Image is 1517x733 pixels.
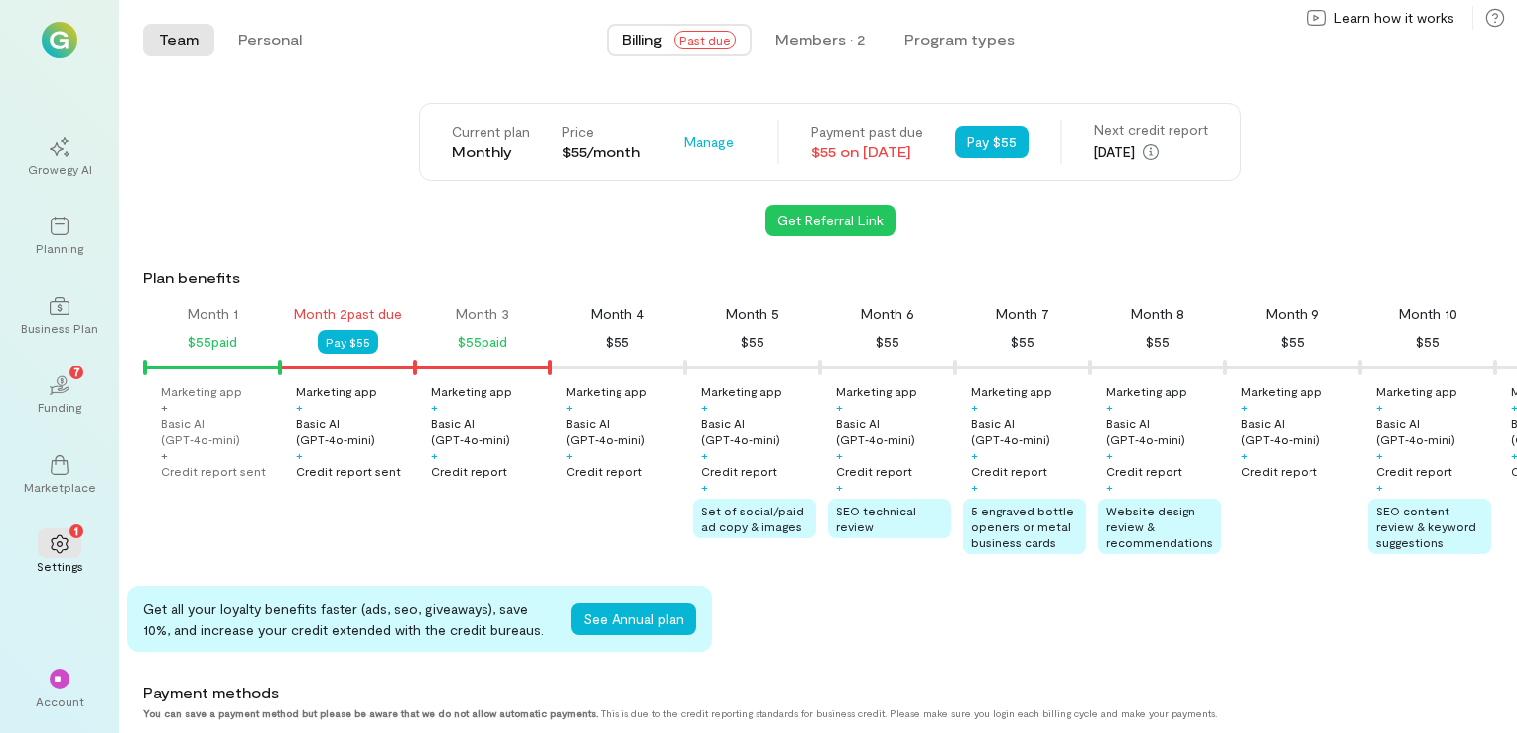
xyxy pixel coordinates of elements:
span: 7 [73,363,80,380]
div: $55 [1281,330,1305,354]
div: Basic AI (GPT‑4o‑mini) [296,415,411,447]
div: Basic AI (GPT‑4o‑mini) [1376,415,1491,447]
div: Month 3 [456,304,509,324]
div: Get all your loyalty benefits faster (ads, seo, giveaways), save 10%, and increase your credit ex... [143,598,555,640]
div: + [566,399,573,415]
span: SEO content review & keyword suggestions [1376,504,1476,549]
div: $55 [1416,330,1440,354]
div: + [1241,447,1248,463]
div: + [161,447,168,463]
a: Settings [24,518,95,590]
span: Learn how it works [1334,8,1454,28]
div: + [431,399,438,415]
div: Basic AI (GPT‑4o‑mini) [1241,415,1356,447]
button: BillingPast due [607,24,752,56]
div: Payment methods [143,683,1372,703]
div: Credit report [431,463,507,479]
div: Marketing app [296,383,377,399]
div: + [836,479,843,495]
span: 1 [74,521,78,539]
span: Website design review & recommendations [1106,504,1213,549]
div: Credit report [836,463,912,479]
div: + [1241,399,1248,415]
div: + [1376,447,1383,463]
span: Past due [674,31,736,49]
a: Funding [24,360,95,431]
div: $55 [741,330,764,354]
div: Credit report [1106,463,1182,479]
button: Members · 2 [759,24,881,56]
div: This is due to the credit reporting standards for business credit. Please make sure you login eac... [143,707,1372,719]
div: Month 10 [1399,304,1457,324]
div: + [836,399,843,415]
div: Current plan [452,122,530,142]
div: + [296,399,303,415]
div: Monthly [452,142,530,162]
div: Month 2 past due [294,304,402,324]
div: + [566,447,573,463]
div: $55 on [DATE] [811,142,923,162]
div: Credit report sent [296,463,401,479]
button: Manage [672,126,746,158]
div: + [971,447,978,463]
button: See Annual plan [571,603,696,635]
div: Marketing app [1376,383,1457,399]
div: Credit report [1376,463,1452,479]
div: Month 8 [1131,304,1184,324]
div: + [1106,479,1113,495]
div: + [701,399,708,415]
button: Pay $55 [318,330,378,354]
div: Basic AI (GPT‑4o‑mini) [971,415,1086,447]
div: Credit report [971,463,1047,479]
div: + [431,447,438,463]
div: Credit report sent [161,463,266,479]
div: Month 9 [1266,304,1319,324]
div: $55 [1146,330,1170,354]
div: [DATE] [1094,140,1208,164]
div: Month 6 [861,304,914,324]
div: Basic AI (GPT‑4o‑mini) [1106,415,1221,447]
div: Plan benefits [143,268,1509,288]
div: Basic AI (GPT‑4o‑mini) [566,415,681,447]
button: Team [143,24,214,56]
div: Marketing app [1241,383,1322,399]
div: $55/month [562,142,640,162]
div: + [1376,479,1383,495]
button: Get Referral Link [765,205,896,236]
a: Growegy AI [24,121,95,193]
div: Planning [36,240,83,256]
strong: You can save a payment method but please be aware that we do not allow automatic payments. [143,707,598,719]
div: Basic AI (GPT‑4o‑mini) [836,415,951,447]
div: Marketing app [161,383,242,399]
div: Price [562,122,640,142]
div: Marketing app [431,383,512,399]
div: Account [36,693,84,709]
div: + [971,479,978,495]
div: Basic AI (GPT‑4o‑mini) [701,415,816,447]
div: Marketing app [971,383,1052,399]
div: Growegy AI [28,161,92,177]
div: Marketing app [566,383,647,399]
button: Personal [222,24,318,56]
div: Month 4 [591,304,644,324]
div: Credit report [1241,463,1317,479]
div: Month 5 [726,304,779,324]
span: 5 engraved bottle openers or metal business cards [971,504,1074,549]
span: SEO technical review [836,504,916,533]
div: $55 [606,330,629,354]
div: + [161,399,168,415]
div: Marketing app [1106,383,1187,399]
button: Pay $55 [955,126,1029,158]
div: Payment past due [811,122,923,142]
div: Month 7 [996,304,1049,324]
a: Marketplace [24,439,95,511]
button: Program types [889,24,1031,56]
div: Business Plan [21,320,98,336]
div: Marketing app [701,383,782,399]
div: Funding [38,399,81,415]
a: Business Plan [24,280,95,352]
div: + [836,447,843,463]
div: Members · 2 [775,30,865,50]
div: Credit report [566,463,642,479]
div: + [971,399,978,415]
